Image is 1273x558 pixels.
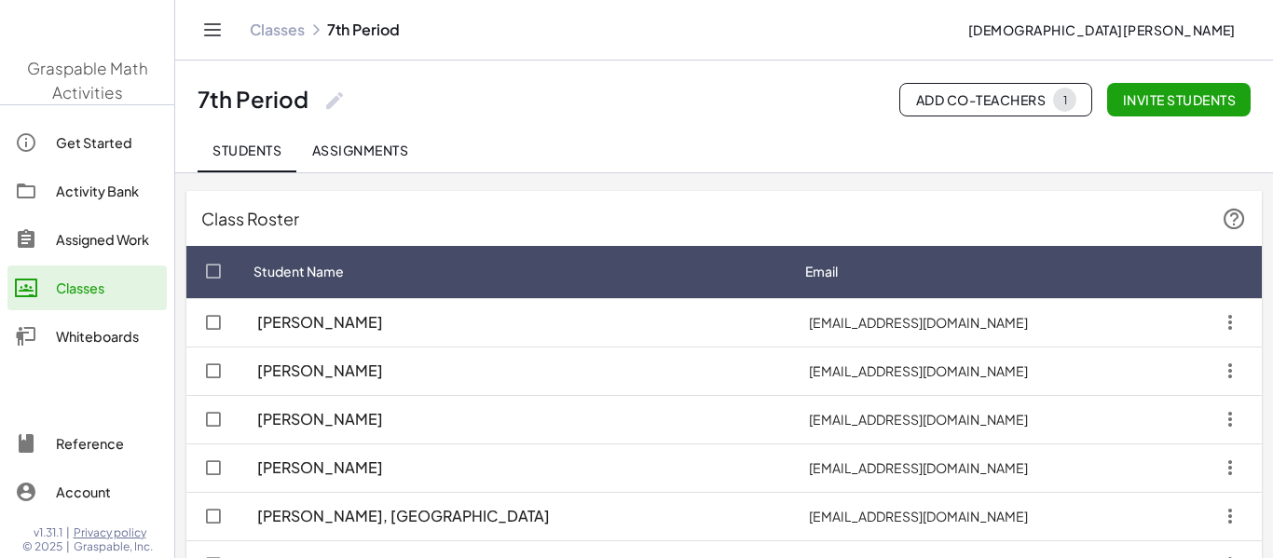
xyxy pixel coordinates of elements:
[805,362,1032,379] span: [EMAIL_ADDRESS][DOMAIN_NAME]
[915,88,1076,112] span: Add Co-Teachers
[257,313,383,333] span: [PERSON_NAME]
[56,180,159,202] div: Activity Bank
[967,21,1236,38] span: [DEMOGRAPHIC_DATA][PERSON_NAME]
[56,131,159,154] div: Get Started
[74,539,153,554] span: Graspable, Inc.
[805,508,1032,524] span: [EMAIL_ADDRESS][DOMAIN_NAME]
[257,458,383,478] span: [PERSON_NAME]
[7,314,167,359] a: Whiteboards
[311,142,408,158] span: Assignments
[56,481,159,503] div: Account
[1062,93,1067,107] div: 1
[250,20,305,39] a: Classes
[1122,91,1236,108] span: Invite students
[7,265,167,310] a: Classes
[805,411,1032,428] span: [EMAIL_ADDRESS][DOMAIN_NAME]
[22,539,62,554] span: © 2025
[74,525,153,540] a: Privacy policy
[56,228,159,251] div: Assigned Work
[7,120,167,165] a: Get Started
[1107,83,1251,116] button: Invite students
[186,191,1262,246] div: Class Roster
[805,262,838,281] span: Email
[7,421,167,466] a: Reference
[7,217,167,262] a: Assigned Work
[805,459,1032,476] span: [EMAIL_ADDRESS][DOMAIN_NAME]
[952,13,1251,47] button: [DEMOGRAPHIC_DATA][PERSON_NAME]
[56,277,159,299] div: Classes
[7,470,167,514] a: Account
[56,325,159,347] div: Whiteboards
[899,83,1092,116] button: Add Co-Teachers1
[66,539,70,554] span: |
[198,85,308,114] div: 7th Period
[198,15,227,45] button: Toggle navigation
[257,361,383,381] span: [PERSON_NAME]
[66,525,70,540] span: |
[805,314,1032,331] span: [EMAIL_ADDRESS][DOMAIN_NAME]
[56,432,159,455] div: Reference
[257,410,383,429] span: [PERSON_NAME]
[7,169,167,213] a: Activity Bank
[34,525,62,540] span: v1.31.1
[212,142,281,158] span: Students
[257,507,550,526] span: [PERSON_NAME], [GEOGRAPHIC_DATA]
[27,58,148,102] span: Graspable Math Activities
[253,262,344,281] span: Student Name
